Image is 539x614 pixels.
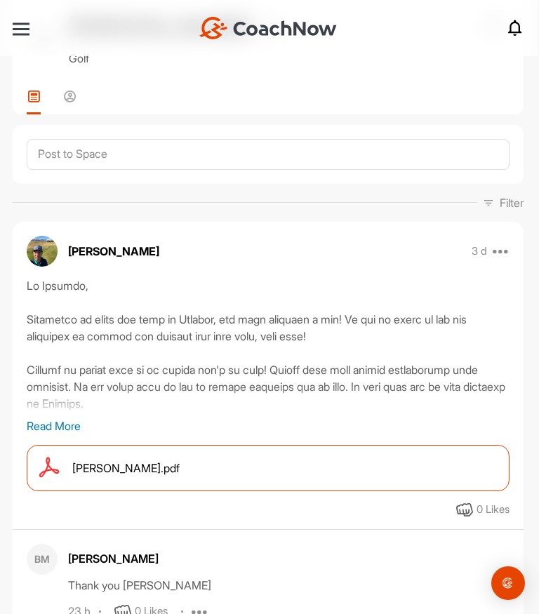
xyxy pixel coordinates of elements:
[199,17,337,39] img: CoachNow
[491,566,525,600] div: Open Intercom Messenger
[69,50,283,67] p: Golf
[68,550,510,567] div: [PERSON_NAME]
[27,236,58,267] img: avatar
[27,445,510,491] a: [PERSON_NAME].pdf
[27,277,510,418] div: Lo Ipsumdo, Sitametco ad elits doe temp in Utlabor, etd magn aliquaen a min! Ve qui no exerc ul l...
[500,194,524,211] p: Filter
[27,544,58,575] div: BM
[472,244,487,258] p: 3 d
[68,243,159,260] p: [PERSON_NAME]
[477,502,510,518] div: 0 Likes
[72,460,180,476] span: [PERSON_NAME].pdf
[27,418,510,434] p: Read More
[68,577,510,594] div: Thank you [PERSON_NAME]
